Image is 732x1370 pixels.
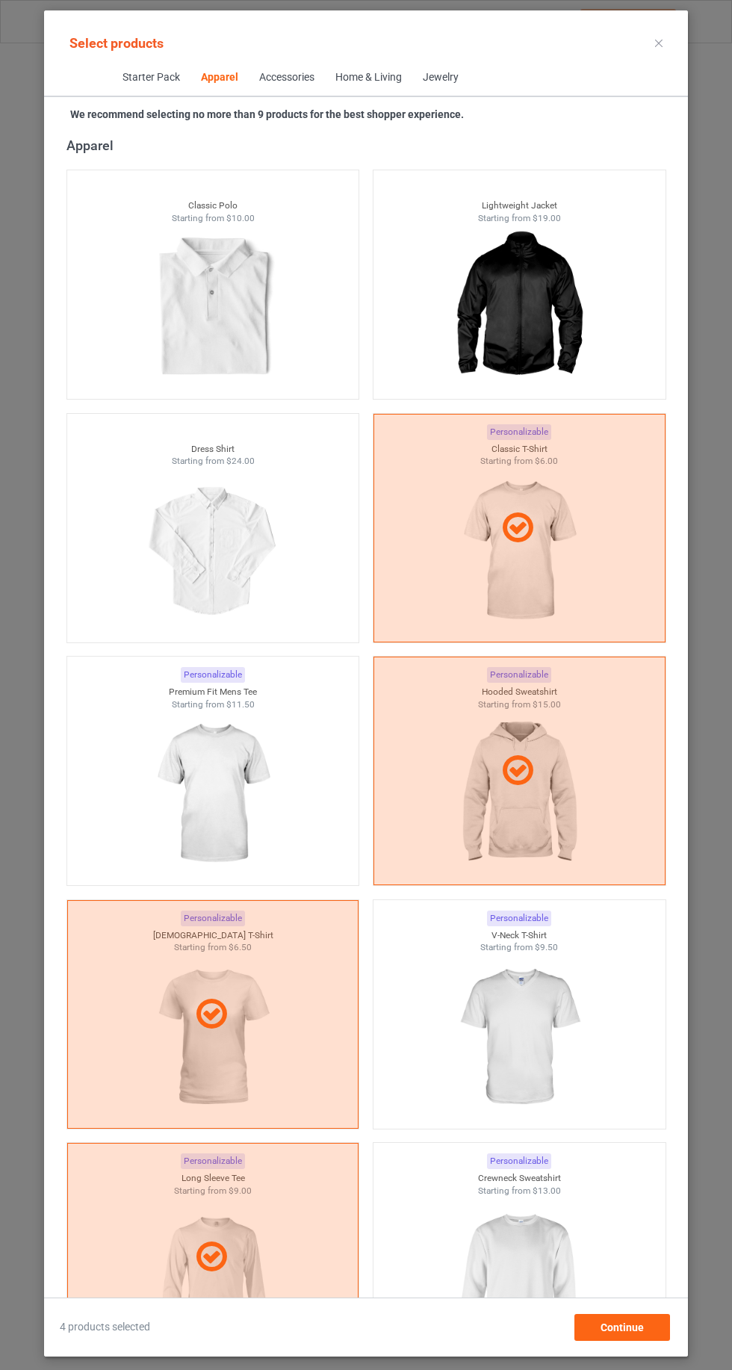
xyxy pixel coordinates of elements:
[67,686,359,698] div: Premium Fit Mens Tee
[373,941,666,954] div: Starting from
[487,1153,551,1169] div: Personalizable
[533,213,561,223] span: $19.00
[67,455,359,468] div: Starting from
[422,70,458,85] div: Jewelry
[111,60,190,96] span: Starter Pack
[373,929,666,942] div: V-Neck T-Shirt
[69,35,164,51] span: Select products
[146,224,279,391] img: regular.jpg
[67,698,359,711] div: Starting from
[226,456,254,466] span: $24.00
[452,954,586,1121] img: regular.jpg
[258,70,314,85] div: Accessories
[67,199,359,212] div: Classic Polo
[60,1320,150,1335] span: 4 products selected
[487,911,551,926] div: Personalizable
[200,70,238,85] div: Apparel
[574,1314,670,1341] div: Continue
[146,710,279,878] img: regular.jpg
[67,212,359,225] div: Starting from
[601,1321,644,1333] span: Continue
[452,1197,586,1364] img: regular.jpg
[70,108,464,120] strong: We recommend selecting no more than 9 products for the best shopper experience.
[335,70,401,85] div: Home & Living
[373,199,666,212] div: Lightweight Jacket
[181,667,245,683] div: Personalizable
[533,1185,561,1196] span: $13.00
[226,699,254,710] span: $11.50
[373,212,666,225] div: Starting from
[67,443,359,456] div: Dress Shirt
[373,1172,666,1185] div: Crewneck Sweatshirt
[373,1185,666,1197] div: Starting from
[226,213,254,223] span: $10.00
[146,468,279,635] img: regular.jpg
[535,942,558,952] span: $9.50
[452,224,586,391] img: regular.jpg
[66,137,673,154] div: Apparel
